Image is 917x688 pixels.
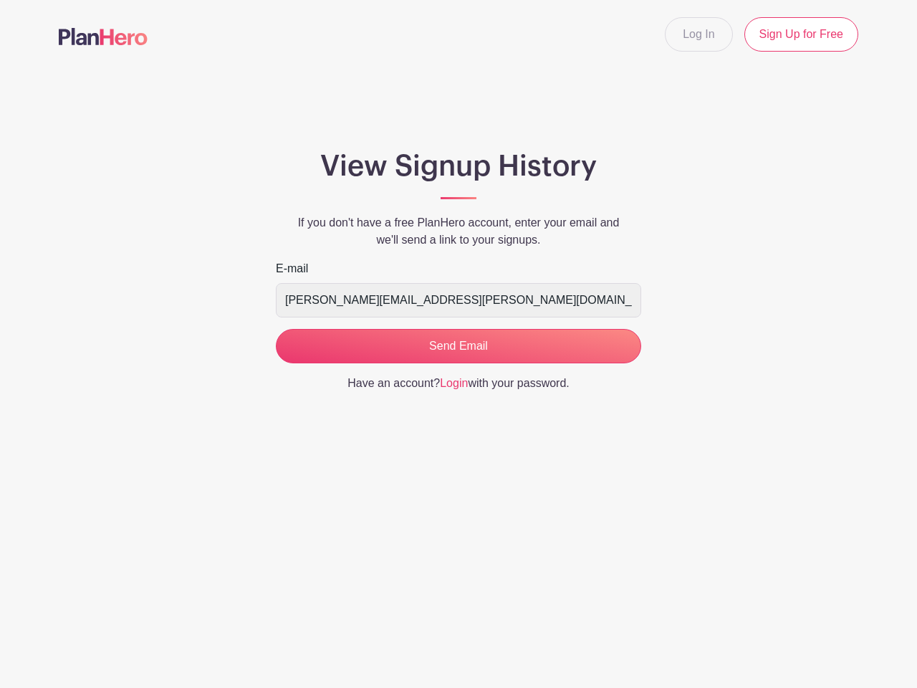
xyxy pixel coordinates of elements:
a: Sign Up for Free [744,17,858,52]
input: e.g. julie@eventco.com [276,283,641,317]
label: E-mail [276,260,308,277]
input: Send Email [276,329,641,363]
p: Have an account? with your password. [276,375,641,392]
img: logo-507f7623f17ff9eddc593b1ce0a138ce2505c220e1c5a4e2b4648c50719b7d32.svg [59,28,148,45]
a: Log In [665,17,732,52]
h1: View Signup History [276,149,641,183]
a: Login [440,377,468,389]
p: If you don't have a free PlanHero account, enter your email and we'll send a link to your signups. [276,214,641,249]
